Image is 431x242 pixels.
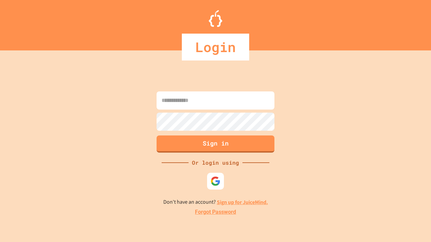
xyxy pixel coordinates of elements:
[217,199,268,206] a: Sign up for JuiceMind.
[157,135,274,153] button: Sign in
[375,186,424,214] iframe: chat widget
[195,208,236,216] a: Forgot Password
[210,176,221,186] img: google-icon.svg
[403,215,424,235] iframe: chat widget
[209,10,222,27] img: Logo.svg
[189,159,242,167] div: Or login using
[182,34,249,61] div: Login
[163,198,268,206] p: Don't have an account?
